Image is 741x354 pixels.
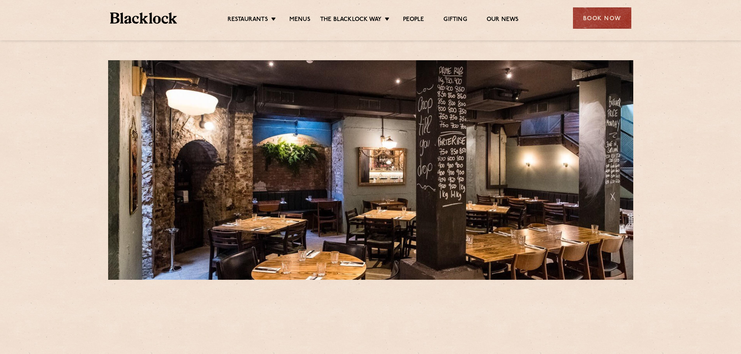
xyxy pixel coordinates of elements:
[403,16,424,24] a: People
[320,16,382,24] a: The Blacklock Way
[110,12,177,24] img: BL_Textured_Logo-footer-cropped.svg
[443,16,467,24] a: Gifting
[228,16,268,24] a: Restaurants
[289,16,310,24] a: Menus
[573,7,631,29] div: Book Now
[487,16,519,24] a: Our News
